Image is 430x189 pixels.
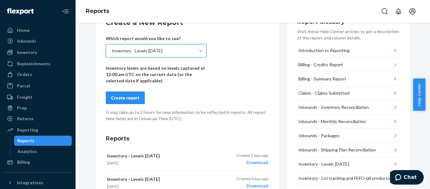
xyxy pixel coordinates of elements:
[17,94,32,100] div: Freight
[236,183,268,189] div: Download
[59,5,72,18] button: Close Navigation
[107,161,119,165] time: [DATE]
[413,79,425,111] button: Help Center
[298,147,376,153] div: Inbounds - Shipping Plan Reconciliation
[392,5,405,18] button: Open notifications
[17,115,34,122] div: Returns
[111,95,139,101] div: Create report
[106,109,269,122] p: It may take up to 2 hours for new information to be reflected in reports. All report time fields ...
[17,61,50,67] div: Replenishments
[4,178,72,188] button: Integrations
[14,146,72,157] a: Analytics
[107,176,213,182] p: Inventory - Levels [DATE]
[107,153,213,159] p: Inventory - Levels [DATE]
[378,5,391,18] button: Open Search Box
[106,148,269,171] button: Inventory - Levels [DATE][DATE]Created 2 days agoDownload
[298,90,349,96] div: Claims - Claims Submitted
[17,49,37,56] div: Inventory
[297,58,400,72] button: Billing - Credits Report
[298,47,350,54] div: Introduction to Reporting
[17,71,32,78] div: Orders
[4,92,72,102] a: Freight
[112,48,162,54] div: Inventory - Levels [DATE]
[14,136,72,146] a: Reports
[297,44,400,58] button: Introduction to Reporting
[17,105,27,111] div: Prep
[298,76,346,82] div: Billing - Summary Report
[17,148,37,155] div: Analytics
[297,157,400,171] button: Inventory - Levels [DATE]
[4,81,72,91] a: Parcel
[17,83,30,89] div: Parcel
[4,103,72,113] a: Prep
[4,69,72,80] a: Orders
[236,153,268,158] p: Created 2 days ago
[297,100,400,115] button: Inbounds - Inventory Reconciliation
[298,118,366,125] div: Inbounds - Monthly Reconciliation
[4,25,72,35] a: Home
[17,127,38,133] div: Reporting
[17,159,30,165] div: Billing
[17,38,36,44] div: Inbounds
[297,86,400,100] button: Claims - Claims Submitted
[4,114,72,124] a: Returns
[4,59,72,69] a: Replenishments
[7,8,34,15] img: Flexport logo
[298,62,343,68] div: Billing - Credits Report
[297,28,400,41] p: Visit these Help Center articles to get a description of the report and column details.
[4,36,72,46] a: Inbounds
[297,129,400,143] button: Inbounds - Packages
[298,133,340,139] div: Inbounds - Packages
[106,92,145,104] button: Create report
[236,176,268,181] p: Created 4 days ago
[298,175,391,181] div: Inventory - Lot tracking and FEFO (all products)
[4,157,72,167] a: Billing
[297,72,400,86] button: Billing - Summary Report
[106,65,207,84] p: Inventory levels are based on levels captured at 12:00 am UTC on the current date (or the selecte...
[106,134,269,143] h3: Reports
[390,170,424,186] iframe: Abre un widget desde donde se puede chatear con uno de los agentes
[4,47,72,57] a: Inventory
[4,125,72,135] a: Reporting
[298,104,369,110] div: Inbounds - Inventory Reconciliation
[17,180,43,186] div: Integrations
[106,18,269,28] h2: Create a New Report
[81,2,114,21] ol: breadcrumbs
[297,171,400,186] button: Inventory - Lot tracking and FEFO (all products)
[297,115,400,129] button: Inbounds - Monthly Reconciliation
[298,161,349,167] div: Inventory - Levels [DATE]
[236,159,268,166] div: Download
[406,5,419,18] button: Open account menu
[107,184,119,189] time: [DATE]
[86,8,109,15] a: Reports
[17,138,34,144] div: Reports
[297,143,400,157] button: Inbounds - Shipping Plan Reconciliation
[106,35,207,42] p: Which report would you like to see?
[17,27,30,33] div: Home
